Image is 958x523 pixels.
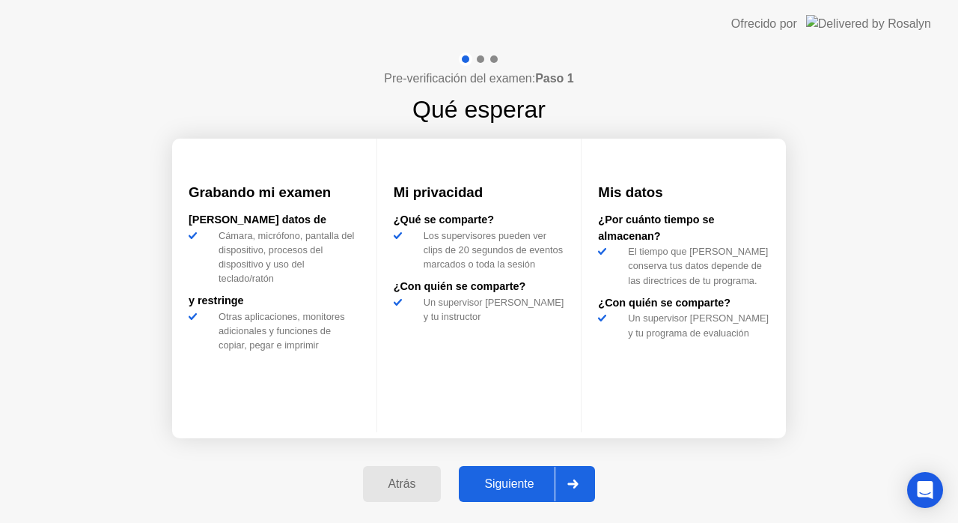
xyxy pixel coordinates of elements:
div: ¿Por cuánto tiempo se almacenan? [598,212,769,244]
div: Ofrecido por [731,15,797,33]
div: ¿Qué se comparte? [394,212,565,229]
div: Un supervisor [PERSON_NAME] y tu programa de evaluación [622,311,769,339]
button: Siguiente [459,466,595,502]
h3: Mi privacidad [394,182,565,203]
div: Siguiente [463,477,555,491]
b: Paso 1 [535,72,574,85]
div: El tiempo que [PERSON_NAME] conserva tus datos depende de las directrices de tu programa. [622,244,769,288]
div: Otras aplicaciones, monitores adicionales y funciones de copiar, pegar e imprimir [213,309,360,353]
div: ¿Con quién se comparte? [394,279,565,295]
div: y restringe [189,293,360,309]
button: Atrás [363,466,442,502]
img: Delivered by Rosalyn [806,15,931,32]
h3: Grabando mi examen [189,182,360,203]
h1: Qué esperar [412,91,546,127]
div: Un supervisor [PERSON_NAME] y tu instructor [418,295,565,324]
h4: Pre-verificación del examen: [384,70,573,88]
div: Cámara, micrófono, pantalla del dispositivo, procesos del dispositivo y uso del teclado/ratón [213,229,360,286]
h3: Mis datos [598,182,769,203]
div: [PERSON_NAME] datos de [189,212,360,229]
div: ¿Con quién se comparte? [598,295,769,312]
div: Atrás [367,477,437,491]
div: Los supervisores pueden ver clips de 20 segundos de eventos marcados o toda la sesión [418,229,565,272]
div: Open Intercom Messenger [907,472,943,508]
